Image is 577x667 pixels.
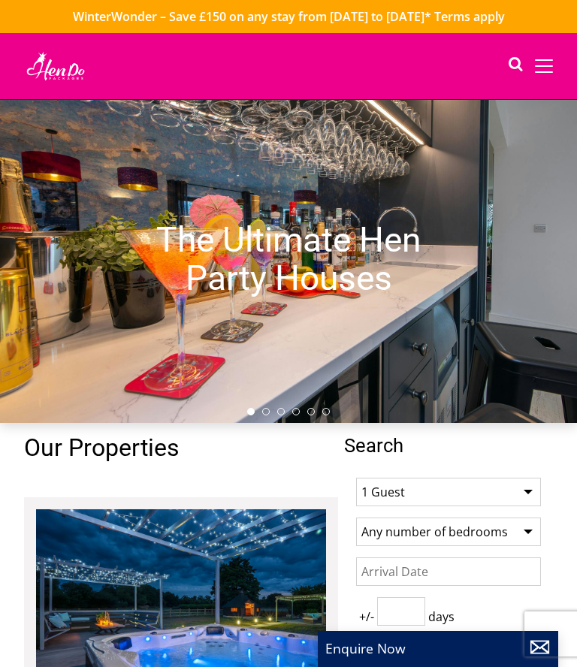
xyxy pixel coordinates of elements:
h1: The Ultimate Hen Party Houses [86,191,491,327]
h1: Our Properties [24,435,338,461]
span: days [425,608,458,626]
input: Arrival Date [356,557,541,586]
p: Enquire Now [325,638,551,658]
span: +/- [356,608,377,626]
span: Search [344,435,553,456]
img: Hen Do Packages [24,51,87,81]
